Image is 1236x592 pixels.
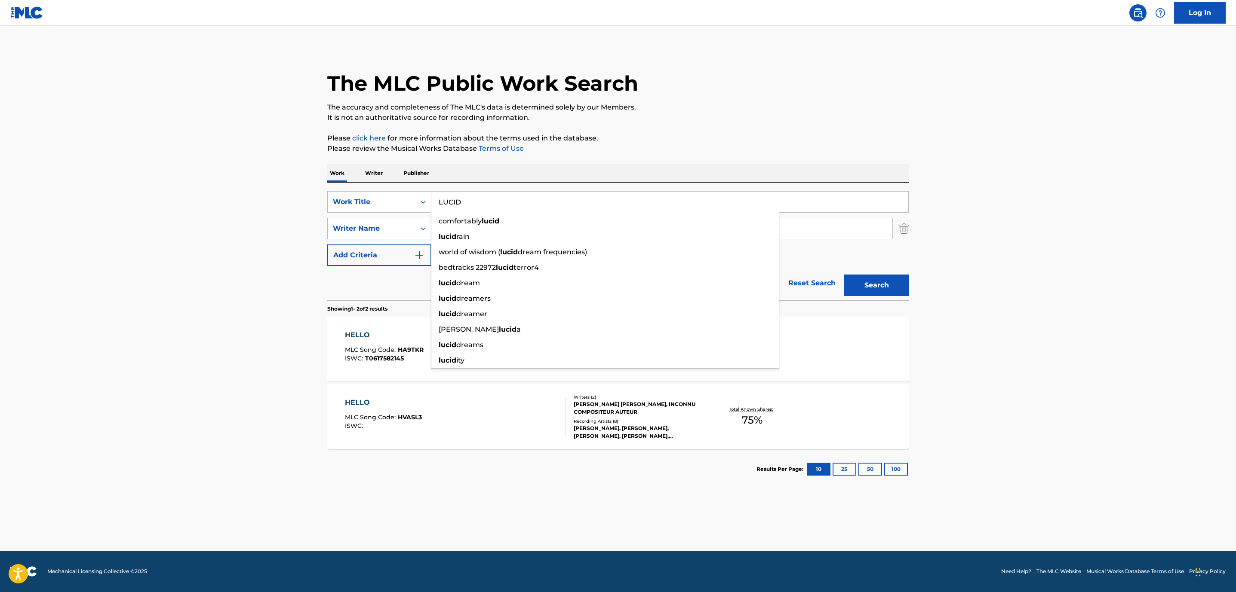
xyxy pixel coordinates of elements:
[456,279,480,287] span: dream
[884,463,908,476] button: 100
[327,70,638,96] h1: The MLC Public Work Search
[345,354,365,362] span: ISWC :
[439,217,482,225] span: comfortably
[513,263,539,272] span: terror4
[10,6,43,19] img: MLC Logo
[456,356,464,364] span: ity
[1155,8,1165,18] img: help
[517,325,521,333] span: a
[352,134,386,142] a: click here
[327,143,909,154] p: Please review the Musical Works Database
[574,424,704,440] div: [PERSON_NAME], [PERSON_NAME], [PERSON_NAME], [PERSON_NAME], [PERSON_NAME]
[574,418,704,424] div: Recording Artists ( 8 )
[439,248,500,256] span: world of wisdom (
[1133,8,1143,18] img: search
[327,384,909,449] a: HELLOMLC Song Code:HVASL3ISWC:Writers (2)[PERSON_NAME] [PERSON_NAME], INCONNU COMPOSITEUR AUTEURR...
[439,325,499,333] span: [PERSON_NAME]
[401,164,432,182] p: Publisher
[500,248,518,256] strong: lucid
[1189,568,1226,575] a: Privacy Policy
[1174,2,1226,24] a: Log In
[345,413,398,421] span: MLC Song Code :
[482,217,499,225] strong: lucid
[345,397,422,408] div: HELLO
[345,422,365,430] span: ISWC :
[496,263,513,272] strong: lucid
[327,133,909,143] p: Please for more information about the terms used in the database.
[574,400,704,416] div: [PERSON_NAME] [PERSON_NAME], INCONNU COMPOSITEUR AUTEUR
[1196,559,1201,585] div: Drag
[833,463,856,476] button: 25
[456,310,487,318] span: dreamer
[333,197,410,207] div: Work Title
[327,244,431,266] button: Add Criteria
[742,412,763,428] span: 75 %
[1036,568,1081,575] a: The MLC Website
[414,250,424,260] img: 9d2ae6d4665cec9f34b9.svg
[439,263,496,272] span: bedtracks 22972
[365,354,404,362] span: T0617582145
[574,394,704,400] div: Writers ( 2 )
[844,275,909,296] button: Search
[327,113,909,123] p: It is not an authoritative source for recording information.
[756,465,806,473] p: Results Per Page:
[1001,568,1031,575] a: Need Help?
[858,463,882,476] button: 50
[477,144,524,153] a: Terms of Use
[327,102,909,113] p: The accuracy and completeness of The MLC's data is determined solely by our Members.
[784,274,840,293] a: Reset Search
[345,330,424,340] div: HELLO
[1193,551,1236,592] iframe: Chat Widget
[333,223,410,234] div: Writer Name
[456,341,483,349] span: dreams
[10,566,37,577] img: logo
[327,191,909,300] form: Search Form
[345,346,398,354] span: MLC Song Code :
[439,279,456,287] strong: lucid
[398,346,424,354] span: HA9TKR
[327,164,347,182] p: Work
[439,356,456,364] strong: lucid
[456,232,470,241] span: rain
[47,568,147,575] span: Mechanical Licensing Collective © 2025
[327,305,387,313] p: Showing 1 - 2 of 2 results
[439,294,456,302] strong: lucid
[729,406,775,412] p: Total Known Shares:
[439,341,456,349] strong: lucid
[1152,4,1169,21] div: Help
[456,294,491,302] span: dreamers
[1086,568,1184,575] a: Musical Works Database Terms of Use
[327,317,909,381] a: HELLOMLC Song Code:HA9TKRISWC:T0617582145Writers (2)[PERSON_NAME], [PERSON_NAME] [PERSON_NAME]Rec...
[363,164,385,182] p: Writer
[1129,4,1147,21] a: Public Search
[807,463,830,476] button: 10
[518,248,587,256] span: dream frequencies)
[439,310,456,318] strong: lucid
[499,325,517,333] strong: lucid
[899,218,909,239] img: Delete Criterion
[439,232,456,241] strong: lucid
[398,413,422,421] span: HVASL3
